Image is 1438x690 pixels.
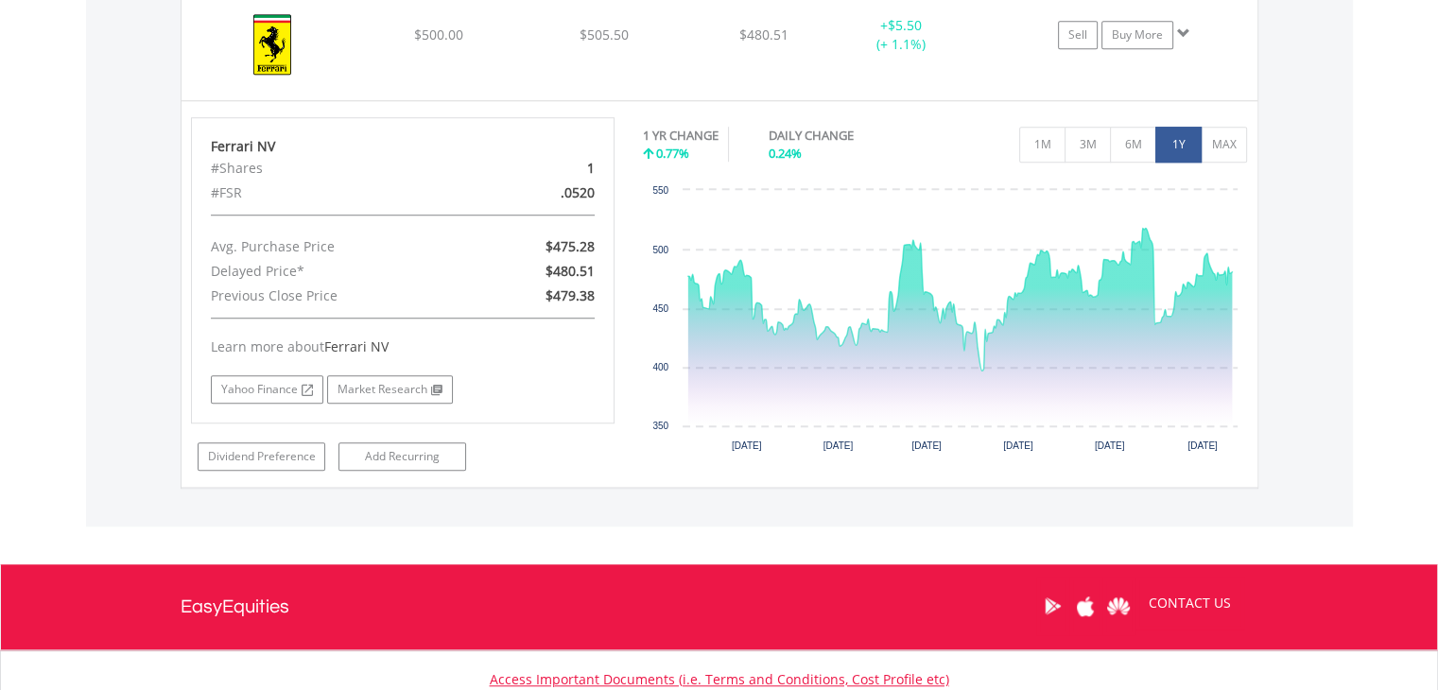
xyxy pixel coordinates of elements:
a: CONTACT US [1135,577,1244,630]
a: Add Recurring [338,442,466,471]
div: Delayed Price* [197,259,472,284]
div: .0520 [471,181,608,205]
a: Sell [1058,21,1098,49]
button: 1Y [1155,127,1202,163]
div: Learn more about [211,337,595,356]
a: EasyEquities [181,564,289,649]
div: DAILY CHANGE [769,127,920,145]
div: 1 YR CHANGE [643,127,719,145]
div: + (+ 1.1%) [830,16,973,54]
div: Chart. Highcharts interactive chart. [643,181,1248,464]
text: 500 [652,245,668,255]
button: 6M [1110,127,1156,163]
text: [DATE] [911,440,942,451]
text: [DATE] [732,440,762,451]
text: [DATE] [1003,440,1033,451]
span: $479.38 [546,286,595,304]
span: $480.51 [739,26,788,43]
div: Previous Close Price [197,284,472,308]
span: $480.51 [546,262,595,280]
span: $505.50 [580,26,629,43]
span: 0.77% [656,145,689,162]
text: 550 [652,185,668,196]
button: MAX [1201,127,1247,163]
text: 350 [652,421,668,431]
div: Ferrari NV [211,137,595,156]
a: Apple [1069,577,1102,635]
a: Market Research [327,375,453,404]
div: #Shares [197,156,472,181]
a: Dividend Preference [198,442,325,471]
text: [DATE] [823,440,854,451]
button: 3M [1065,127,1111,163]
div: 1 [471,156,608,181]
a: Buy More [1101,21,1173,49]
a: Google Play [1036,577,1069,635]
span: 0.24% [769,145,802,162]
a: Huawei [1102,577,1135,635]
span: Ferrari NV [324,337,389,355]
span: $500.00 [413,26,462,43]
text: 400 [652,362,668,372]
span: $475.28 [546,237,595,255]
div: #FSR [197,181,472,205]
text: [DATE] [1095,440,1125,451]
button: 1M [1019,127,1066,163]
a: Yahoo Finance [211,375,323,404]
text: 450 [652,303,668,314]
text: [DATE] [1187,440,1218,451]
span: $5.50 [888,16,922,34]
a: Access Important Documents (i.e. Terms and Conditions, Cost Profile etc) [490,670,949,688]
div: Avg. Purchase Price [197,234,472,259]
svg: Interactive chart [643,181,1247,464]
